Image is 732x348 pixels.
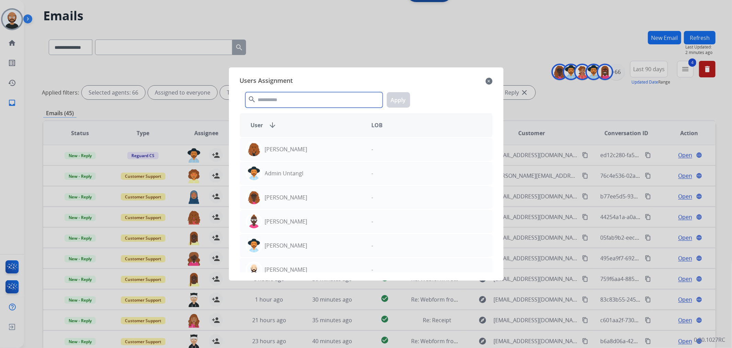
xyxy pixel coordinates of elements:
[265,217,307,226] p: [PERSON_NAME]
[265,241,307,250] p: [PERSON_NAME]
[372,217,373,226] p: -
[372,193,373,202] p: -
[372,241,373,250] p: -
[245,121,366,129] div: User
[372,265,373,274] p: -
[372,169,373,177] p: -
[486,77,492,85] mat-icon: close
[265,169,304,177] p: Admin Untangl
[372,121,383,129] span: LOB
[248,95,256,104] mat-icon: search
[387,92,410,108] button: Apply
[265,265,307,274] p: [PERSON_NAME]
[269,121,277,129] mat-icon: arrow_downward
[372,145,373,153] p: -
[240,76,293,87] span: Users Assignment
[265,145,307,153] p: [PERSON_NAME]
[265,193,307,202] p: [PERSON_NAME]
